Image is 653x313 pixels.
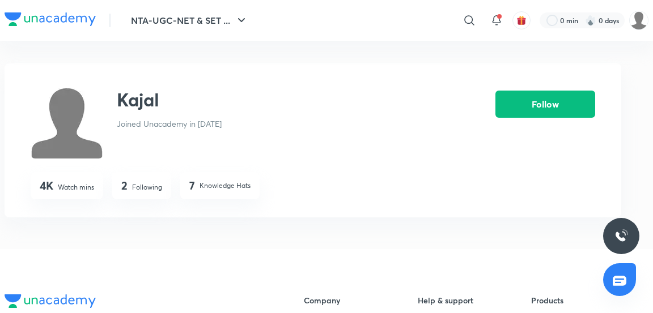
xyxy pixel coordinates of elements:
[58,182,94,192] p: Watch mins
[614,229,628,243] img: ttu
[132,182,162,192] p: Following
[121,179,128,192] h4: 2
[585,15,596,26] img: streak
[304,294,418,306] h6: Company
[512,11,531,29] button: avatar
[40,179,53,192] h4: 4K
[5,12,96,26] img: Company Logo
[495,91,595,118] button: Follow
[124,9,255,32] button: NTA-UGC-NET & SET ...
[189,179,195,192] h4: 7
[516,15,527,25] img: avatar
[117,86,159,113] h2: Kajal
[531,294,645,306] h6: Products
[31,86,103,158] img: Avatar
[5,12,96,29] a: Company Logo
[418,294,532,306] h6: Help & support
[200,181,251,191] p: Knowledge Hats
[5,294,96,308] img: Company Logo
[629,11,648,30] img: Kajal
[5,294,268,311] a: Company Logo
[117,118,222,130] p: Joined Unacademy in [DATE]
